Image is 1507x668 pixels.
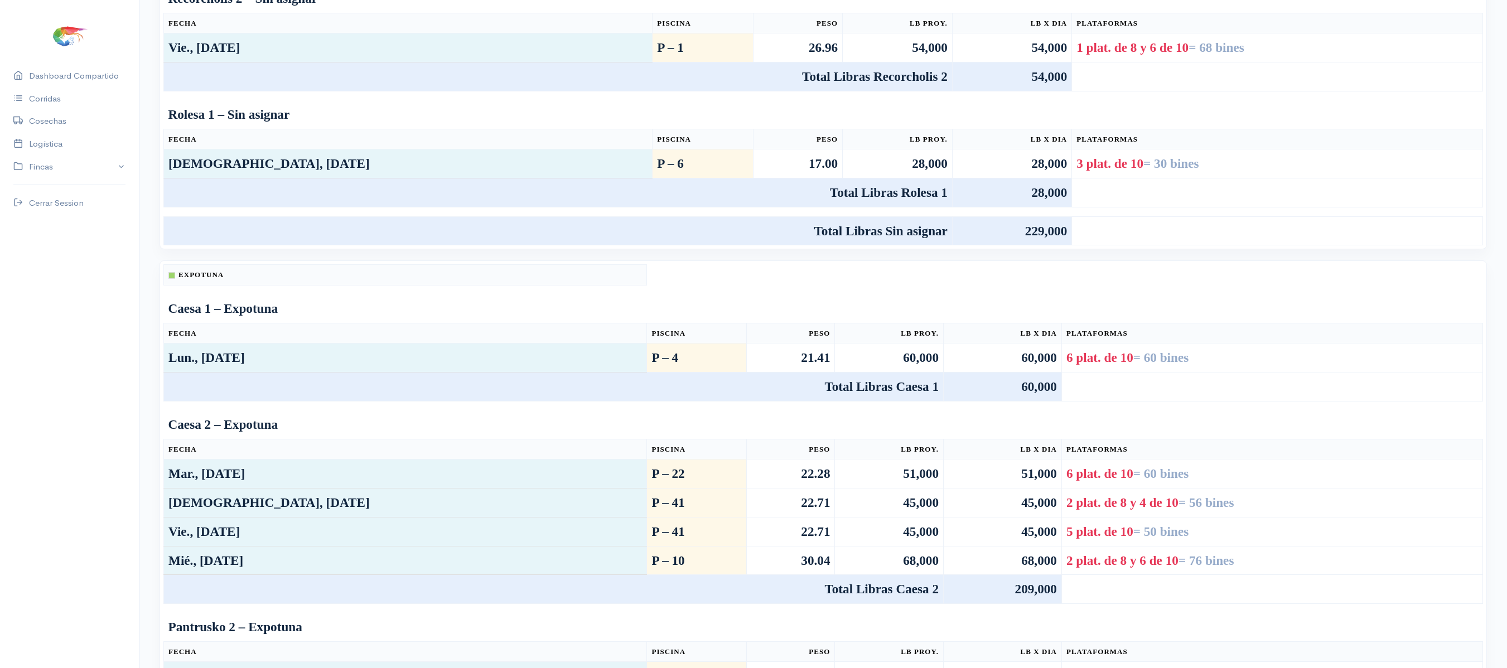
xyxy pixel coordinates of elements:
td: Lun., [DATE] [164,343,647,372]
td: Total Libras Sin asignar [164,216,953,245]
td: 26.96 [753,33,842,62]
td: Rolesa 1 – Sin asignar [164,100,1483,129]
span: = 50 bines [1133,524,1189,539]
td: 22.28 [746,459,835,488]
div: 2 plat. de 8 y 4 de 10 [1066,493,1478,512]
th: Plataformas [1061,641,1482,662]
th: Lb x Dia [944,323,1062,343]
td: 229,000 [952,216,1071,245]
div: 1 plat. de 8 y 6 de 10 [1076,38,1478,57]
td: 60,000 [944,372,1062,401]
td: 68,000 [835,546,944,575]
td: 68,000 [944,546,1062,575]
td: 28,000 [952,178,1071,207]
td: Total Libras Recorcholis 2 [164,62,953,91]
th: Piscina [647,439,746,459]
th: Piscina [653,13,753,33]
td: 54,000 [952,33,1071,62]
td: 209,000 [944,575,1062,604]
span: = 60 bines [1133,350,1189,365]
th: Fecha [164,439,647,459]
td: P – 22 [647,459,746,488]
div: 6 plat. de 10 [1066,348,1478,367]
th: Plataformas [1061,439,1482,459]
div: 6 plat. de 10 [1066,464,1478,483]
td: P – 41 [647,488,746,517]
span: = 68 bines [1189,40,1244,55]
th: Peso [746,323,835,343]
td: 22.71 [746,517,835,546]
th: Lb x Dia [944,641,1062,662]
td: 17.00 [753,149,842,178]
td: 30.04 [746,546,835,575]
td: P – 41 [647,517,746,546]
td: P – 6 [653,149,753,178]
td: [DEMOGRAPHIC_DATA], [DATE] [164,149,653,178]
th: Fecha [164,13,653,33]
span: = 76 bines [1178,553,1234,568]
td: 45,000 [835,488,944,517]
th: Peso [753,13,842,33]
div: 5 plat. de 10 [1066,522,1478,541]
th: Lb x Dia [944,439,1062,459]
td: 21.41 [746,343,835,372]
th: Plataformas [1061,323,1482,343]
th: Lb Proy. [835,323,944,343]
th: Lb x Dia [952,129,1071,149]
td: 60,000 [944,343,1062,372]
td: Total Libras Caesa 2 [164,575,944,604]
th: Piscina [647,323,746,343]
td: 22.71 [746,488,835,517]
div: 3 plat. de 10 [1076,154,1478,173]
td: Caesa 1 – Expotuna [164,294,1483,323]
th: Expotuna [164,265,647,285]
td: Pantrusko 2 – Expotuna [164,613,1483,641]
td: Vie., [DATE] [164,33,653,62]
td: Vie., [DATE] [164,517,647,546]
td: P – 4 [647,343,746,372]
td: 45,000 [835,517,944,546]
th: Fecha [164,129,653,149]
th: Fecha [164,323,647,343]
span: = 56 bines [1178,495,1234,510]
span: = 30 bines [1143,156,1199,171]
td: 51,000 [835,459,944,488]
td: Mar., [DATE] [164,459,647,488]
td: 54,000 [843,33,953,62]
th: Lb Proy. [843,129,953,149]
td: 54,000 [952,62,1071,91]
td: P – 1 [653,33,753,62]
th: Lb Proy. [835,641,944,662]
th: Fecha [164,641,647,662]
td: P – 10 [647,546,746,575]
td: 51,000 [944,459,1062,488]
td: Total Libras Caesa 1 [164,372,944,401]
th: Lb Proy. [835,439,944,459]
td: 28,000 [952,149,1071,178]
th: Piscina [653,129,753,149]
th: Peso [746,439,835,459]
th: Lb x Dia [952,13,1071,33]
div: 2 plat. de 8 y 6 de 10 [1066,551,1478,570]
span: = 60 bines [1133,466,1189,481]
td: 28,000 [843,149,953,178]
td: Total Libras Rolesa 1 [164,178,953,207]
th: Peso [746,641,835,662]
th: Plataformas [1072,129,1483,149]
td: 45,000 [944,488,1062,517]
th: Piscina [647,641,746,662]
td: [DEMOGRAPHIC_DATA], [DATE] [164,488,647,517]
td: Mié., [DATE] [164,546,647,575]
td: 45,000 [944,517,1062,546]
th: Plataformas [1072,13,1483,33]
td: Caesa 2 – Expotuna [164,410,1483,439]
th: Peso [753,129,842,149]
td: 60,000 [835,343,944,372]
th: Lb Proy. [843,13,953,33]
